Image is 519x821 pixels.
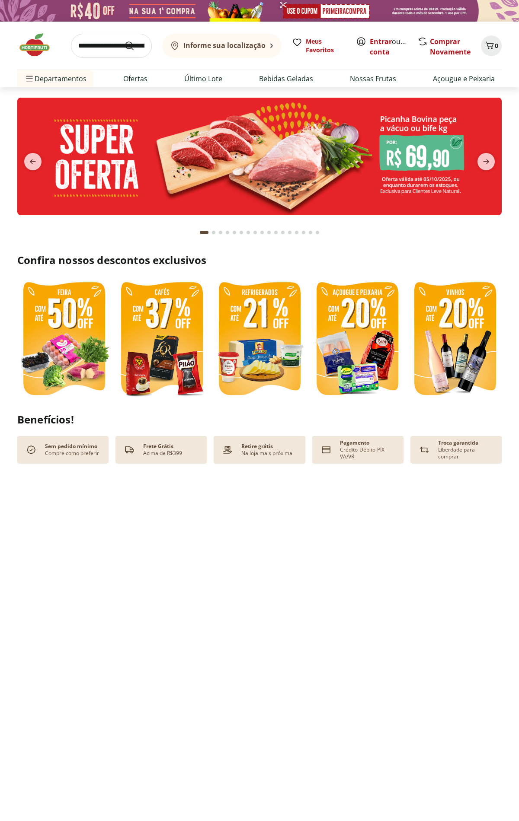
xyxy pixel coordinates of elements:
[17,153,48,170] button: previous
[45,443,97,450] p: Sem pedido mínimo
[293,222,300,243] button: Go to page 14 from fs-carousel
[408,277,502,402] img: vinhos
[198,222,210,243] button: Current page from fs-carousel
[17,98,502,215] img: super oferta
[286,222,293,243] button: Go to page 13 from fs-carousel
[259,73,313,84] a: Bebidas Geladas
[122,443,136,457] img: truck
[124,41,145,51] button: Submit Search
[340,446,397,460] p: Crédito-Débito-PIX-VA/VR
[224,222,231,243] button: Go to page 4 from fs-carousel
[259,222,266,243] button: Go to page 9 from fs-carousel
[340,439,369,446] p: Pagamento
[143,450,182,457] p: Acima de R$399
[300,222,307,243] button: Go to page 15 from fs-carousel
[266,222,272,243] button: Go to page 10 from fs-carousel
[241,450,292,457] p: Na loja mais próxima
[471,153,502,170] button: next
[17,414,502,426] h2: Benefícios!
[438,446,495,460] p: Liberdade para comprar
[245,222,252,243] button: Go to page 7 from fs-carousel
[123,73,147,84] a: Ofertas
[279,222,286,243] button: Go to page 12 from fs-carousel
[71,34,152,58] input: search
[213,277,306,402] img: refrigerados
[438,439,478,446] p: Troca garantida
[307,222,314,243] button: Go to page 16 from fs-carousel
[311,277,404,402] img: resfriados
[370,37,392,46] a: Entrar
[319,443,333,457] img: card
[24,68,86,89] span: Departamentos
[17,32,61,58] img: Hortifruti
[24,68,35,89] button: Menu
[183,41,266,50] b: Informe sua localização
[231,222,238,243] button: Go to page 5 from fs-carousel
[272,222,279,243] button: Go to page 11 from fs-carousel
[217,222,224,243] button: Go to page 3 from fs-carousel
[210,222,217,243] button: Go to page 2 from fs-carousel
[238,222,245,243] button: Go to page 6 from fs-carousel
[495,41,498,50] span: 0
[17,277,111,402] img: feira
[433,73,495,84] a: Açougue e Peixaria
[24,443,38,457] img: check
[162,34,282,58] button: Informe sua localização
[350,73,396,84] a: Nossas Frutas
[370,37,417,57] a: Criar conta
[252,222,259,243] button: Go to page 8 from fs-carousel
[314,222,321,243] button: Go to page 17 from fs-carousel
[221,443,234,457] img: payment
[184,73,222,84] a: Último Lote
[17,253,502,267] h2: Confira nossos descontos exclusivos
[481,35,502,56] button: Carrinho
[430,37,471,57] a: Comprar Novamente
[292,37,346,54] a: Meus Favoritos
[306,37,346,54] span: Meus Favoritos
[143,443,173,450] p: Frete Grátis
[241,443,273,450] p: Retire grátis
[417,443,431,457] img: Devolução
[370,36,408,57] span: ou
[45,450,99,457] p: Compre como preferir
[115,277,208,402] img: café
